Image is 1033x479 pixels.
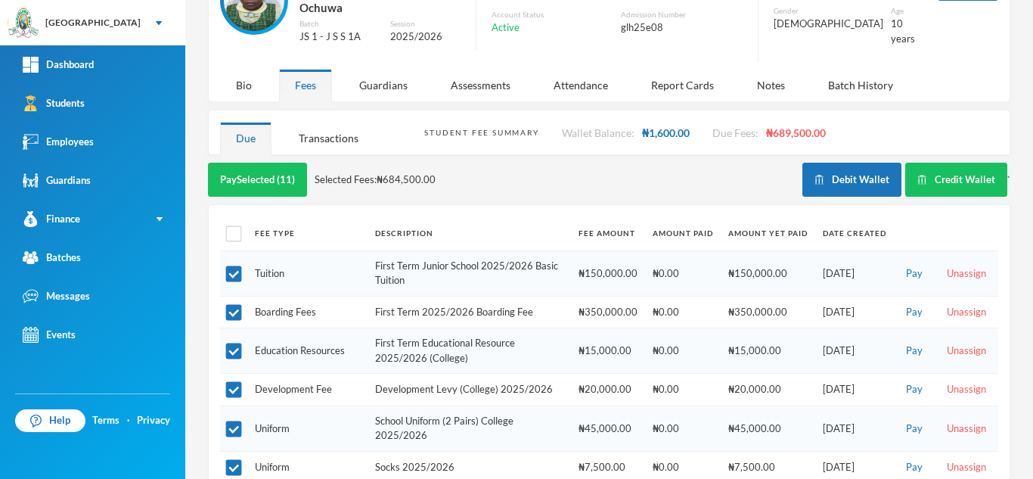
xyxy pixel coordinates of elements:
[645,374,721,406] td: ₦0.00
[23,57,94,73] div: Dashboard
[891,5,915,17] div: Age
[815,374,894,406] td: [DATE]
[942,266,991,282] button: Unassign
[343,69,423,101] div: Guardians
[802,163,901,197] button: Debit Wallet
[390,30,461,45] div: 2025/2026
[220,69,268,101] div: Bio
[721,250,815,296] td: ₦150,000.00
[645,250,721,296] td: ₦0.00
[92,413,119,428] a: Terms
[891,17,915,46] div: 10 years
[645,406,721,451] td: ₦0.00
[23,327,76,343] div: Events
[766,126,826,139] span: ₦689,500.00
[901,459,927,476] button: Pay
[905,163,1007,197] button: Credit Wallet
[901,381,927,398] button: Pay
[901,266,927,282] button: Pay
[645,296,721,328] td: ₦0.00
[424,127,538,138] div: Student Fee Summary
[571,328,645,374] td: ₦15,000.00
[815,328,894,374] td: [DATE]
[571,296,645,328] td: ₦350,000.00
[815,250,894,296] td: [DATE]
[208,163,307,197] button: PaySelected (11)
[562,126,634,139] span: Wallet Balance:
[368,216,571,250] th: Description
[815,216,894,250] th: Date Created
[247,250,368,296] td: Tuition
[571,406,645,451] td: ₦45,000.00
[942,304,991,321] button: Unassign
[538,69,624,101] div: Attendance
[815,406,894,451] td: [DATE]
[721,328,815,374] td: ₦15,000.00
[774,5,883,17] div: Gender
[23,95,85,111] div: Students
[23,134,94,150] div: Employees
[571,216,645,250] th: Fee Amount
[812,69,909,101] div: Batch History
[815,296,894,328] td: [DATE]
[299,30,379,45] div: JS 1 - J S S 1A
[802,163,1010,197] div: `
[299,18,379,30] div: Batch
[390,18,461,30] div: Session
[721,296,815,328] td: ₦350,000.00
[435,69,526,101] div: Assessments
[642,126,690,139] span: ₦1,600.00
[942,459,991,476] button: Unassign
[721,406,815,451] td: ₦45,000.00
[901,343,927,359] button: Pay
[621,20,743,36] div: glh25e08
[942,381,991,398] button: Unassign
[721,216,815,250] th: Amount Yet Paid
[571,374,645,406] td: ₦20,000.00
[368,296,571,328] td: First Term 2025/2026 Boarding Fee
[368,250,571,296] td: First Term Junior School 2025/2026 Basic Tuition
[368,374,571,406] td: Development Levy (College) 2025/2026
[741,69,801,101] div: Notes
[279,69,332,101] div: Fees
[774,17,883,32] div: [DEMOGRAPHIC_DATA]
[712,126,758,139] span: Due Fees:
[901,304,927,321] button: Pay
[368,406,571,451] td: School Uniform (2 Pairs) College 2025/2026
[23,288,90,304] div: Messages
[315,173,436,188] span: Selected Fees: ₦684,500.00
[901,421,927,437] button: Pay
[247,296,368,328] td: Boarding Fees
[15,409,85,432] a: Help
[621,9,743,20] div: Admission Number
[247,406,368,451] td: Uniform
[127,413,130,428] div: ·
[45,16,141,30] div: [GEOGRAPHIC_DATA]
[645,328,721,374] td: ₦0.00
[247,216,368,250] th: Fee Type
[23,173,91,188] div: Guardians
[571,250,645,296] td: ₦150,000.00
[942,343,991,359] button: Unassign
[8,8,39,39] img: logo
[492,9,613,20] div: Account Status
[247,328,368,374] td: Education Resources
[137,413,170,428] a: Privacy
[721,374,815,406] td: ₦20,000.00
[283,122,374,154] div: Transactions
[23,250,81,266] div: Batches
[368,328,571,374] td: First Term Educational Resource 2025/2026 (College)
[645,216,721,250] th: Amount Paid
[942,421,991,437] button: Unassign
[247,374,368,406] td: Development Fee
[23,211,80,227] div: Finance
[492,20,520,36] span: Active
[635,69,730,101] div: Report Cards
[220,122,271,154] div: Due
